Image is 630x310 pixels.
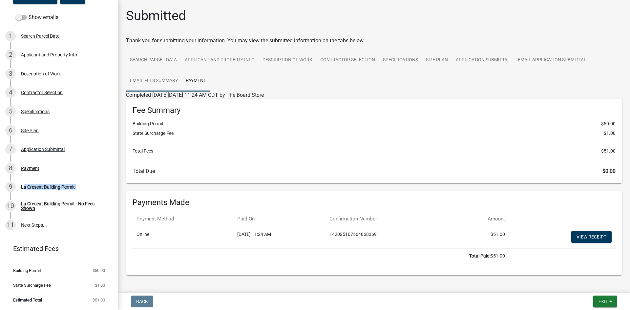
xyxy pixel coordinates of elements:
span: Back [136,299,148,304]
div: 6 [5,125,16,136]
div: Specifications [21,109,50,114]
div: 4 [5,87,16,98]
td: $51.00 [133,248,509,263]
a: Estimated Fees [5,242,108,255]
td: $51.00 [453,227,509,248]
a: Contractor Selection [316,50,379,71]
th: Paid On [233,211,325,227]
button: Exit [593,296,617,307]
h6: Total Due [133,168,616,174]
a: Email Application Submittal [514,50,590,71]
li: Total Fees [133,148,616,155]
span: $50.00 [93,268,105,273]
span: $51.00 [93,298,105,302]
span: $51.00 [601,148,616,155]
span: State Surcharge Fee [13,283,51,287]
h1: Submitted [126,8,186,24]
span: Completed [DATE][DATE] 11:24 AM CDT by The Board Store [126,92,264,98]
div: Applicant and Property Info [21,52,77,57]
th: Amount [453,211,509,227]
a: Payment [182,71,210,92]
th: Payment Method [133,211,233,227]
div: Thank you for submitting your information. You may view the submitted information on the tabs below. [126,37,622,45]
h6: Payments Made [133,198,616,207]
h6: Fee Summary [133,106,616,115]
div: Payment [21,166,39,171]
div: 5 [5,106,16,117]
a: Application Submittal [452,50,514,71]
div: Contractor Selection [21,90,63,95]
th: Confirmation Number [325,211,453,227]
a: Description of Work [259,50,316,71]
div: La Cresent Building Permit [21,185,75,189]
td: Online [133,227,233,248]
div: 3 [5,69,16,79]
td: [DATE] 11:24 AM [233,227,325,248]
div: Description of Work [21,72,61,76]
li: State Surcharge Fee [133,130,616,137]
div: 2 [5,50,16,60]
span: $50.00 [601,120,616,127]
li: Building Permit [133,120,616,127]
span: $1.00 [95,283,105,287]
div: 8 [5,163,16,174]
button: Back [131,296,153,307]
div: 11 [5,220,16,230]
div: Application Submittal [21,147,65,152]
div: La Cresent Building Permit - No Fees Shown [21,201,108,211]
b: Total Paid: [469,253,491,258]
span: Exit [598,299,608,304]
div: 1 [5,31,16,41]
label: Show emails [16,13,58,21]
div: Search Parcel Data [21,34,60,38]
a: Specifications [379,50,422,71]
span: $1.00 [604,130,616,137]
a: Email Fees Summary [126,71,182,92]
a: View receipt [571,231,612,243]
span: Estimated Total [13,298,42,302]
span: Building Permit [13,268,41,273]
a: Applicant and Property Info [181,50,259,71]
div: 10 [5,201,16,211]
div: 9 [5,182,16,192]
a: Search Parcel Data [126,50,181,71]
span: $0.00 [602,168,616,174]
a: Site Plan [422,50,452,71]
div: Site Plan [21,128,39,133]
td: 1420251075648683691 [325,227,453,248]
div: 7 [5,144,16,155]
